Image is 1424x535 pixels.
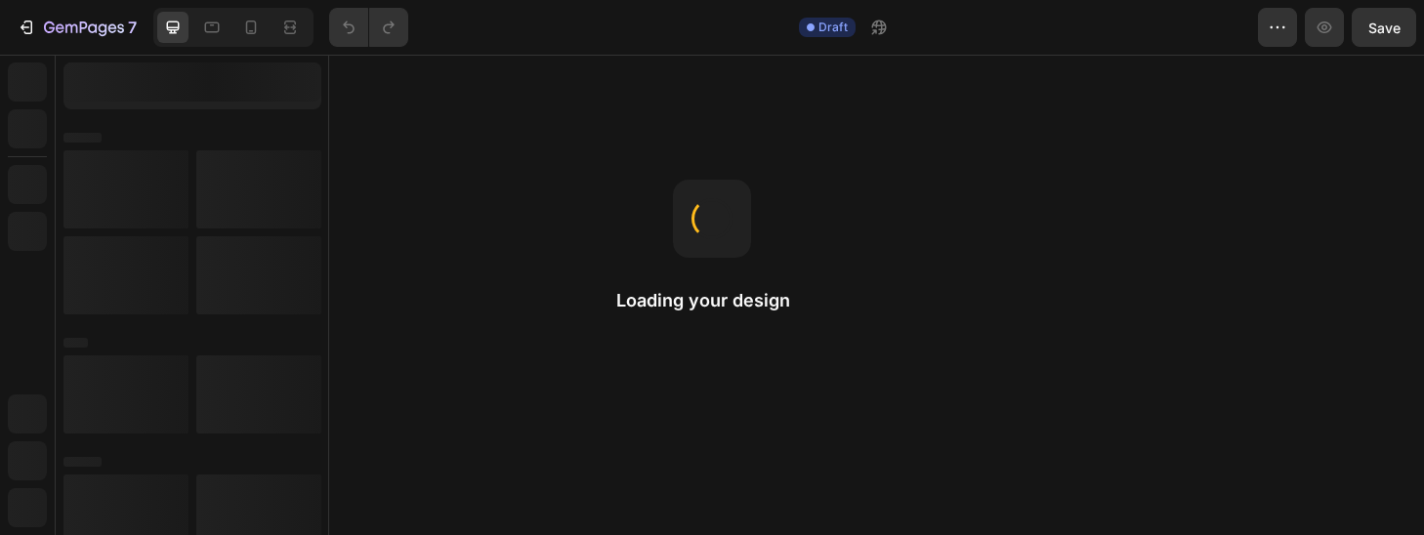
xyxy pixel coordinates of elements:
span: Save [1368,20,1401,36]
button: Save [1352,8,1416,47]
h2: Loading your design [616,289,808,312]
div: Undo/Redo [329,8,408,47]
button: 7 [8,8,146,47]
p: 7 [128,16,137,39]
span: Draft [818,19,848,36]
